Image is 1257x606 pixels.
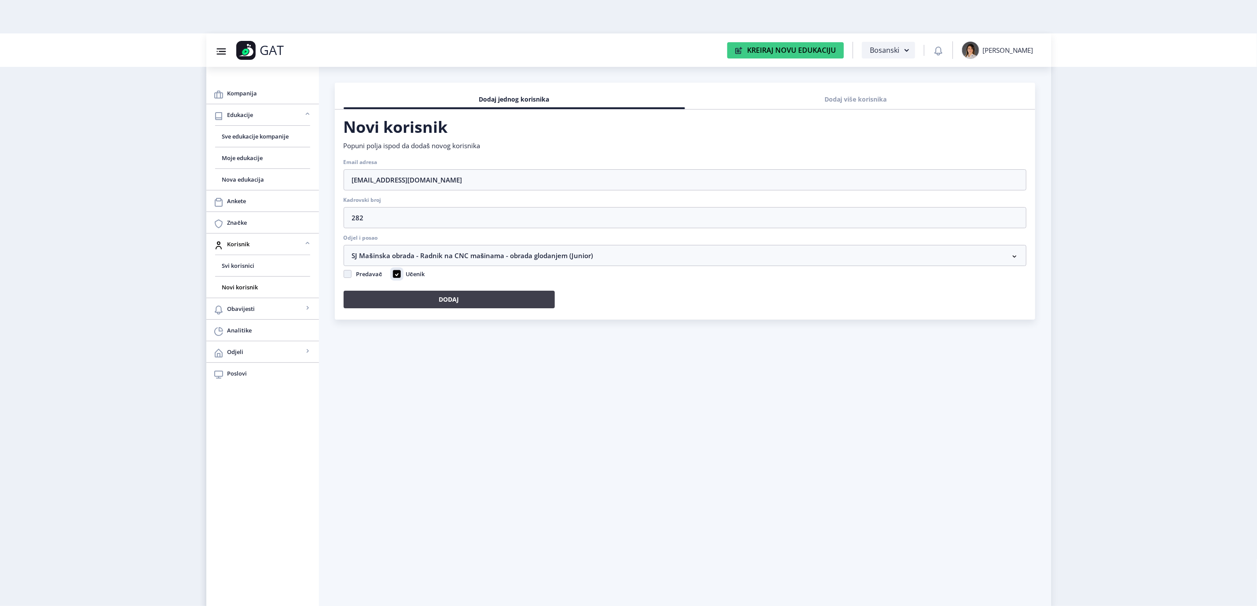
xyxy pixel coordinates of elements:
span: Analitike [227,325,312,336]
div: [PERSON_NAME] [983,46,1033,55]
p: Popuni polja ispod da dodaš novog korisnika [344,141,1026,150]
span: Predavač [356,270,382,278]
a: Svi korisnici [215,255,310,276]
button: Kreiraj Novu Edukaciju [727,42,844,58]
img: create-new-education-icon.svg [735,47,743,54]
a: Novi korisnik [215,277,310,298]
span: Poslovi [227,368,312,379]
a: Obavijesti [206,298,319,319]
input: Kadrovski broj [344,207,1026,228]
label: Kadrovski broj [344,197,381,204]
a: Sve edukacije kompanije [215,126,310,147]
div: Dodaj više korisnika [692,90,1020,109]
a: Ankete [206,190,319,212]
a: GAT [236,41,340,60]
span: Korisnik [227,239,303,249]
span: Ankete [227,196,312,206]
a: Nova edukacija [215,169,310,190]
a: Odjeli [206,341,319,362]
span: Sve edukacije kompanije [222,131,303,142]
a: Moje edukacije [215,147,310,168]
button: Bosanski [862,42,915,58]
label: Odjel i posao [344,234,378,241]
span: Moje edukacije [222,153,303,163]
span: Edukacije [227,110,303,120]
span: Odjeli [227,347,303,357]
span: Značke [227,217,312,228]
h1: Novi korisnik [344,117,1026,138]
a: Značke [206,212,319,233]
a: Analitike [206,320,319,341]
p: GAT [260,46,284,55]
span: Učenik [406,270,425,278]
span: Svi korisnici [222,260,303,271]
input: Email adresa [344,169,1026,190]
span: Nova edukacija [222,174,303,185]
a: Edukacije [206,104,319,125]
span: Kompanija [227,88,312,99]
button: Dodaj [344,291,555,308]
a: Poslovi [206,363,319,384]
label: Email adresa [344,159,377,166]
a: Kompanija [206,83,319,104]
a: Korisnik [206,234,319,255]
div: Dodaj jednog korisnika [350,90,678,109]
span: Obavijesti [227,303,303,314]
span: Novi korisnik [222,282,303,292]
span: SJ Mašinska obrada - Radnik na CNC mašinama - obrada glodanjem (Junior) [352,250,594,261]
